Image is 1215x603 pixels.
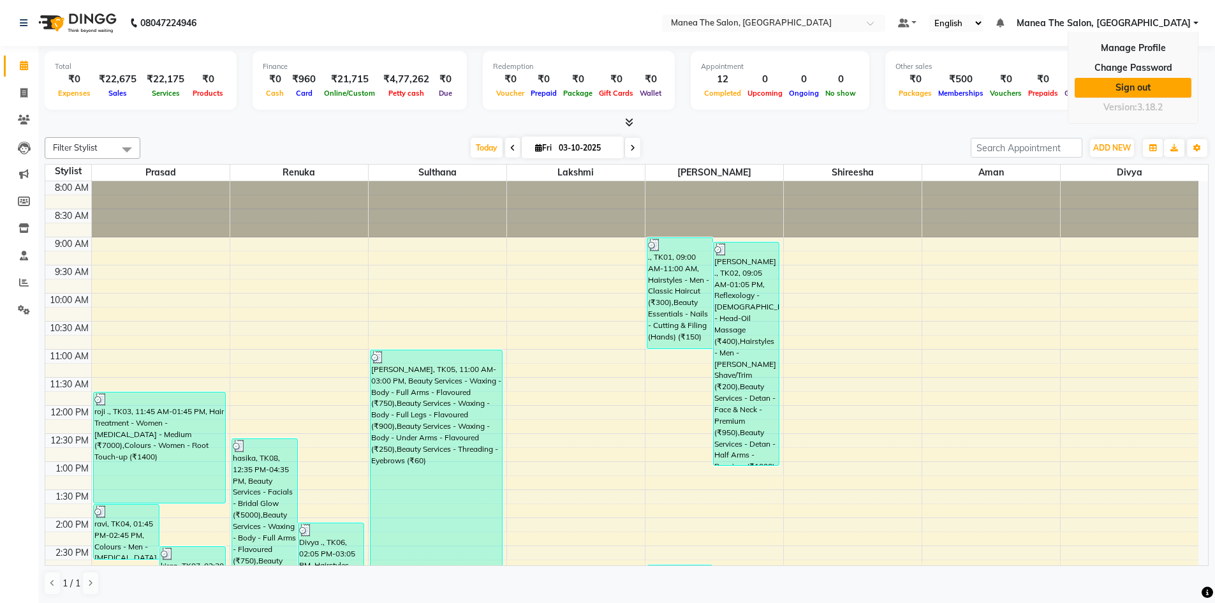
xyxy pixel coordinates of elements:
[1090,139,1134,157] button: ADD NEW
[189,72,226,87] div: ₹0
[45,165,91,178] div: Stylist
[47,350,91,363] div: 11:00 AM
[532,143,555,153] span: Fri
[637,89,665,98] span: Wallet
[94,72,142,87] div: ₹22,675
[263,89,287,98] span: Cash
[55,89,94,98] span: Expenses
[293,89,316,98] span: Card
[92,165,230,181] span: Prasad
[493,61,665,72] div: Redemption
[149,89,183,98] span: Services
[527,72,560,87] div: ₹0
[1075,98,1191,117] div: Version:3.18.2
[1061,165,1199,181] span: Divya
[48,434,91,447] div: 12:30 PM
[1075,78,1191,98] a: Sign out
[436,89,455,98] span: Due
[895,89,935,98] span: Packages
[53,462,91,475] div: 1:00 PM
[263,61,457,72] div: Finance
[55,72,94,87] div: ₹0
[1061,89,1102,98] span: Gift Cards
[971,138,1082,158] input: Search Appointment
[47,378,91,391] div: 11:30 AM
[94,392,226,503] div: roji ., TK03, 11:45 AM-01:45 PM, Hair Treatment - Women - [MEDICAL_DATA] - Medium (₹7000),Colours...
[47,294,91,307] div: 10:00 AM
[434,72,457,87] div: ₹0
[52,237,91,251] div: 9:00 AM
[47,322,91,335] div: 10:30 AM
[142,72,189,87] div: ₹22,175
[493,72,527,87] div: ₹0
[744,89,786,98] span: Upcoming
[1017,17,1191,30] span: Manea The Salon, [GEOGRAPHIC_DATA]
[647,238,712,348] div: ., TK01, 09:00 AM-11:00 AM, Hairstyles - Men - Classic Haircut (₹300),Beauty Essentials - Nails -...
[287,72,321,87] div: ₹960
[895,72,935,87] div: ₹0
[744,72,786,87] div: 0
[822,72,859,87] div: 0
[369,165,506,181] span: Sulthana
[922,165,1060,181] span: Aman
[645,165,783,181] span: [PERSON_NAME]
[987,72,1025,87] div: ₹0
[48,406,91,419] div: 12:00 PM
[189,89,226,98] span: Products
[1075,58,1191,78] a: Change Password
[1075,38,1191,58] a: Manage Profile
[321,89,378,98] span: Online/Custom
[52,181,91,195] div: 8:00 AM
[471,138,503,158] span: Today
[53,142,98,153] span: Filter Stylist
[378,72,434,87] div: ₹4,77,262
[94,505,159,559] div: ravi, TK04, 01:45 PM-02:45 PM, Colours - Men - [MEDICAL_DATA] Free (₹1100)
[493,89,527,98] span: Voucher
[507,165,645,181] span: Lakshmi
[714,242,779,465] div: [PERSON_NAME] ., TK02, 09:05 AM-01:05 PM, Reflexology - [DEMOGRAPHIC_DATA] - Head-Oil Massage (₹4...
[55,61,226,72] div: Total
[935,89,987,98] span: Memberships
[53,490,91,503] div: 1:30 PM
[1061,72,1102,87] div: ₹0
[52,265,91,279] div: 9:30 AM
[701,89,744,98] span: Completed
[53,546,91,560] div: 2:30 PM
[263,72,287,87] div: ₹0
[298,523,364,577] div: Divya ., TK06, 02:05 PM-03:05 PM, Hairstyles - Women - Blowdry Curls (₹650)
[321,72,378,87] div: ₹21,715
[1025,89,1061,98] span: Prepaids
[53,518,91,532] div: 2:00 PM
[784,165,922,181] span: shireesha
[371,350,503,573] div: [PERSON_NAME], TK05, 11:00 AM-03:00 PM, Beauty Services - Waxing - Body - Full Arms - Flavoured (...
[1093,143,1131,153] span: ADD NEW
[895,61,1102,72] div: Other sales
[786,89,822,98] span: Ongoing
[701,61,859,72] div: Appointment
[786,72,822,87] div: 0
[560,89,596,98] span: Package
[822,89,859,98] span: No show
[596,89,637,98] span: Gift Cards
[33,5,120,41] img: logo
[701,72,744,87] div: 12
[160,547,225,601] div: kiran, TK07, 02:30 PM-03:30 PM, Hairstyles - Men - [PERSON_NAME] Shave/Trim (₹200)
[596,72,637,87] div: ₹0
[230,165,368,181] span: Renuka
[385,89,427,98] span: Petty cash
[527,89,560,98] span: Prepaid
[987,89,1025,98] span: Vouchers
[63,577,80,590] span: 1 / 1
[105,89,130,98] span: Sales
[560,72,596,87] div: ₹0
[140,5,196,41] b: 08047224946
[935,72,987,87] div: ₹500
[637,72,665,87] div: ₹0
[555,138,619,158] input: 2025-10-03
[1025,72,1061,87] div: ₹0
[52,209,91,223] div: 8:30 AM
